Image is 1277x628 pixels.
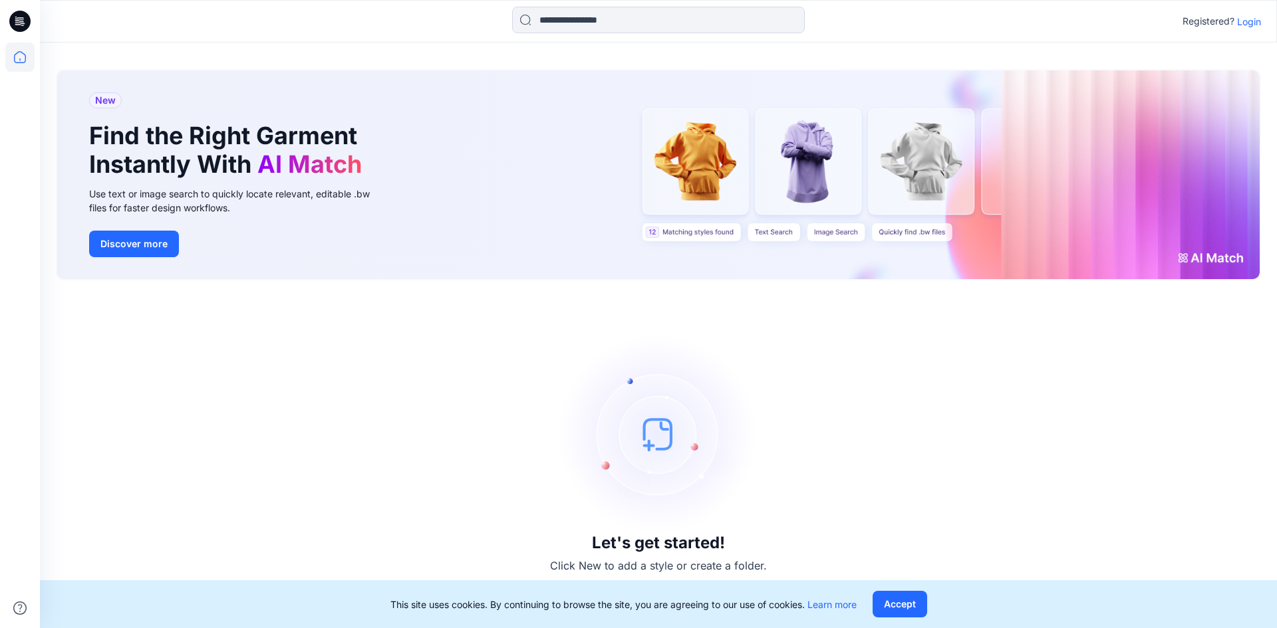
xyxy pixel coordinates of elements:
p: Click New to add a style or create a folder. [550,558,767,574]
span: AI Match [257,150,362,179]
p: This site uses cookies. By continuing to browse the site, you are agreeing to our use of cookies. [390,597,857,611]
span: New [95,92,116,108]
a: Learn more [807,599,857,610]
button: Discover more [89,231,179,257]
img: empty-state-image.svg [559,334,758,534]
p: Registered? [1183,13,1234,29]
h3: Let's get started! [592,534,725,552]
div: Use text or image search to quickly locate relevant, editable .bw files for faster design workflows. [89,187,388,215]
button: Accept [873,591,927,617]
p: Login [1237,15,1261,29]
h1: Find the Right Garment Instantly With [89,122,368,179]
